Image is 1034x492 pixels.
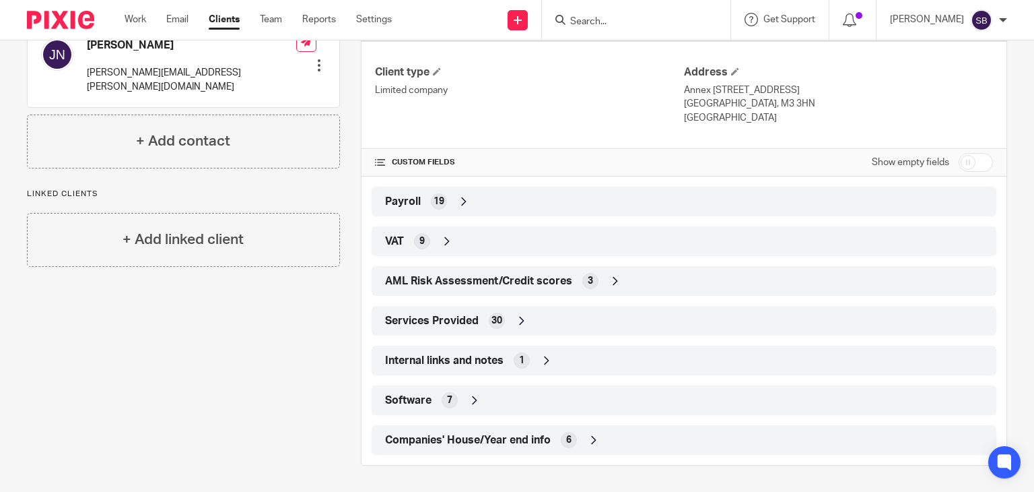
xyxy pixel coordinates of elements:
a: Work [125,13,146,26]
h4: [PERSON_NAME] [87,38,296,53]
p: [GEOGRAPHIC_DATA], M3 3HN [684,97,993,111]
label: Show empty fields [872,156,949,169]
p: [PERSON_NAME][EMAIL_ADDRESS][PERSON_NAME][DOMAIN_NAME] [87,66,296,94]
span: VAT [385,235,404,249]
span: Services Provided [385,314,479,328]
span: AML Risk Assessment/Credit scores [385,274,572,288]
span: 9 [419,235,425,248]
span: Software [385,394,432,408]
span: Internal links and notes [385,354,504,368]
img: svg%3E [41,38,73,71]
span: 6 [566,433,572,447]
span: 3 [588,274,593,288]
h4: CUSTOM FIELDS [375,157,684,168]
a: Email [166,13,188,26]
p: Limited company [375,84,684,97]
p: Linked clients [27,189,340,199]
span: Companies' House/Year end info [385,433,551,448]
span: Get Support [763,15,815,24]
img: svg%3E [971,9,992,31]
a: Reports [302,13,336,26]
p: [PERSON_NAME] [890,13,964,26]
span: 1 [519,354,524,367]
p: [GEOGRAPHIC_DATA] [684,111,993,125]
p: Annex [STREET_ADDRESS] [684,84,993,97]
h4: Client type [375,65,684,80]
h4: Address [684,65,993,80]
a: Clients [209,13,240,26]
a: Settings [356,13,392,26]
span: 19 [434,195,444,208]
a: Team [260,13,282,26]
img: Pixie [27,11,94,29]
span: 30 [491,314,502,328]
h4: + Add contact [136,131,230,152]
input: Search [569,16,690,28]
span: 7 [447,394,452,407]
span: Payroll [385,195,421,209]
h4: + Add linked client [123,229,244,250]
